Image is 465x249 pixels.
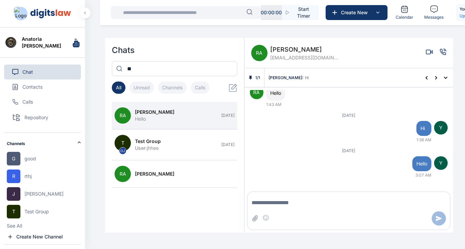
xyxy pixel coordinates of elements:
span: Test Group [24,208,49,215]
textarea: Message input [247,196,450,210]
button: J[PERSON_NAME] [7,187,81,201]
button: Attach file [252,214,258,223]
button: Next pinned message [433,74,440,81]
span: Hi [305,75,309,81]
button: All [112,82,125,94]
div: Channels [7,133,81,152]
span: Test Group [135,138,161,145]
button: See All [7,223,22,229]
span: User : [135,145,147,151]
span: [PERSON_NAME] [135,171,174,177]
span: Y [434,121,448,135]
span: [PERSON_NAME] [270,45,338,54]
button: Voice call [440,49,446,55]
span: Y [434,156,448,170]
span: [PERSON_NAME] : [269,75,304,81]
span: RA [115,107,131,124]
button: Rrthj [7,170,81,183]
p: 00 : 00 : 00 [261,9,282,16]
span: Hi [420,125,427,132]
span: good [24,155,36,162]
span: rthj [24,173,32,180]
span: Create New [338,9,374,16]
span: [DATE] [221,142,235,147]
span: Start Timer [294,6,313,19]
button: Video call [426,49,433,55]
span: Calls [22,99,33,105]
button: Calls [4,94,81,109]
span: RA [251,45,268,61]
button: RA[PERSON_NAME] [112,160,237,188]
span: Hello [416,160,427,167]
span: 1:38 AM [416,137,431,143]
button: Chat [4,65,81,79]
div: Hello [135,115,217,122]
h2: Chats [112,45,237,56]
button: Logo [5,8,80,19]
span: RA [250,86,263,99]
span: Repository [24,114,48,121]
img: Logo [14,7,28,20]
span: [DATE] [342,148,355,153]
button: Calls [191,82,209,94]
button: Repository [4,109,81,126]
span: OJ [119,147,126,154]
button: Create New [326,5,387,20]
span: T [7,205,20,218]
button: Insert emoji [262,214,269,221]
img: Logo [73,38,80,48]
button: Ggood [7,152,81,165]
span: Hello [270,90,281,96]
span: RA [115,166,131,182]
span: T [115,135,131,151]
span: [DATE] [221,113,235,118]
button: Start Timer [282,5,318,20]
a: Messages [421,2,446,23]
span: 3:07 AM [415,173,431,178]
span: Create New Channel [16,233,63,240]
span: Chat [22,69,33,75]
span: 1:43 AM [266,102,281,107]
span: [EMAIL_ADDRESS][DOMAIN_NAME] [270,54,338,61]
span: R [7,170,20,183]
h2: Channels [7,141,77,146]
button: Channels [158,82,187,94]
span: [DATE] [342,113,355,118]
span: J [7,187,20,201]
button: Send message [432,211,446,226]
button: Previous pinned message [423,74,430,81]
span: [PERSON_NAME] [135,109,174,115]
span: Messages [424,15,444,20]
button: TOJTest GroupUser:jhhee[DATE] [112,129,237,160]
span: Calendar [396,15,413,20]
a: Calendar [393,2,416,23]
button: Contacts [4,79,81,94]
button: Unread [130,82,154,94]
span: G [7,152,20,165]
span: Anatoria [PERSON_NAME] [22,36,62,49]
span: Contacts [22,84,42,90]
img: Logo [30,9,71,18]
img: Profile [5,37,16,48]
span: 1 / 1 [255,75,260,81]
div: jhhee [135,145,217,152]
button: TTest Group [7,205,81,218]
span: [PERSON_NAME] [24,191,64,197]
button: RA[PERSON_NAME]Hello[DATE] [112,102,237,129]
button: Show all pinned messages [442,74,449,81]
